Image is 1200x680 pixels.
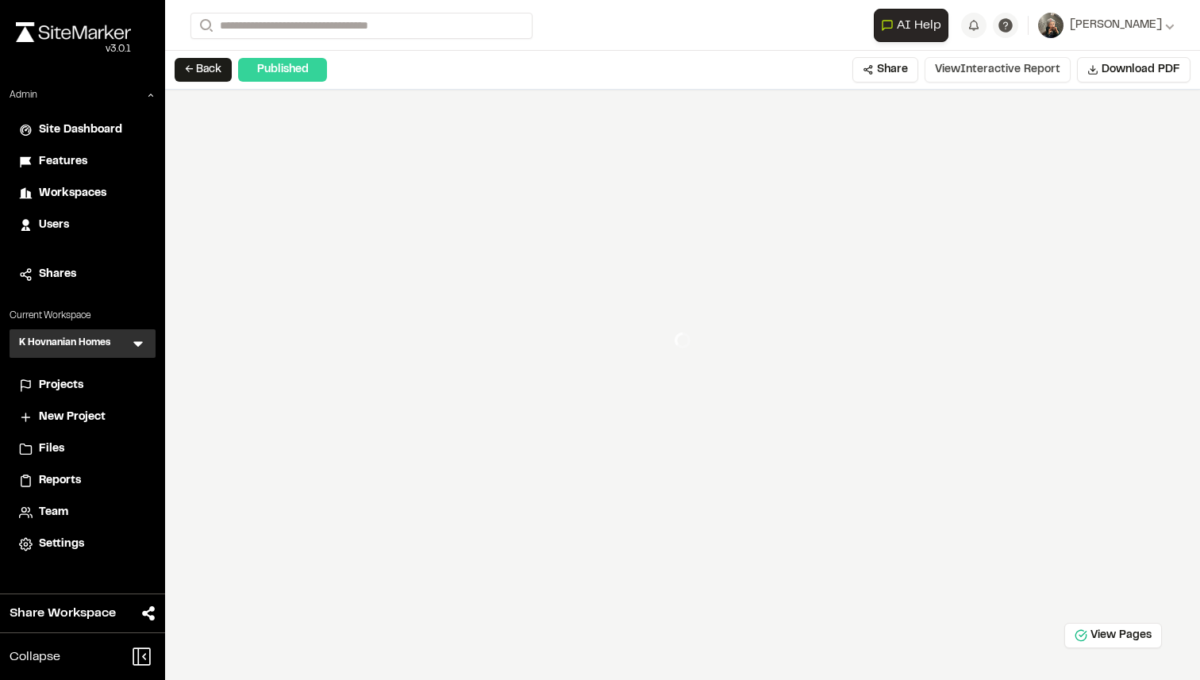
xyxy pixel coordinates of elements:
a: Users [19,217,146,234]
a: Projects [19,377,146,394]
a: Settings [19,536,146,553]
span: Files [39,440,64,458]
img: rebrand.png [16,22,131,42]
a: Site Dashboard [19,121,146,139]
a: New Project [19,409,146,426]
div: Open AI Assistant [874,9,955,42]
a: Files [19,440,146,458]
a: Shares [19,266,146,283]
button: View Pages [1064,623,1162,648]
span: New Project [39,409,106,426]
a: Reports [19,472,146,490]
a: Team [19,504,146,521]
a: Features [19,153,146,171]
span: Team [39,504,68,521]
p: Admin [10,88,37,102]
span: Site Dashboard [39,121,122,139]
img: User [1038,13,1063,38]
span: Shares [39,266,76,283]
p: Current Workspace [10,309,156,323]
span: Collapse [10,647,60,667]
button: Search [190,13,219,39]
span: Settings [39,536,84,553]
span: Share Workspace [10,604,116,623]
span: Reports [39,472,81,490]
span: Workspaces [39,185,106,202]
div: Oh geez...please don't... [16,42,131,56]
span: Features [39,153,87,171]
button: Open AI Assistant [874,9,948,42]
span: [PERSON_NAME] [1070,17,1162,34]
span: Users [39,217,69,234]
span: AI Help [897,16,941,35]
a: Workspaces [19,185,146,202]
button: [PERSON_NAME] [1038,13,1175,38]
h3: K Hovnanian Homes [19,336,110,352]
span: Projects [39,377,83,394]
